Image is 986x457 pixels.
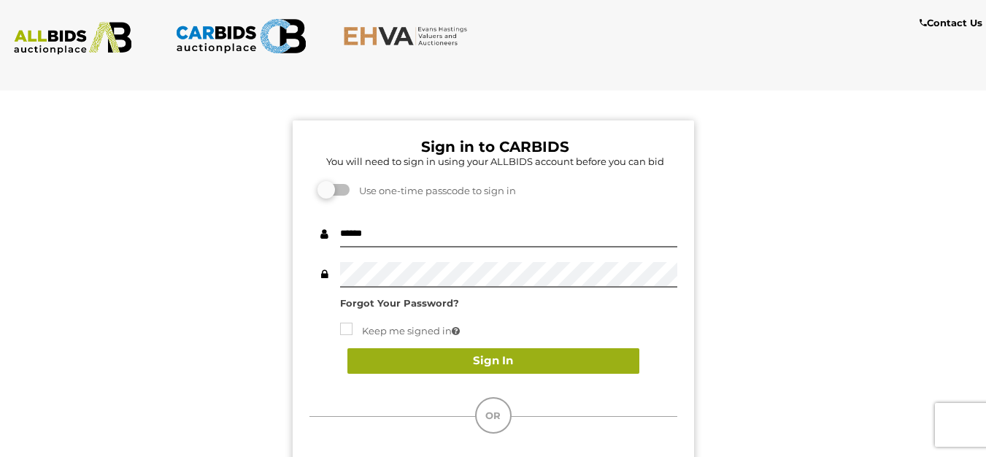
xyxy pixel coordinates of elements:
[343,26,474,46] img: EHVA.com.au
[475,397,512,434] div: OR
[920,15,986,31] a: Contact Us
[340,323,460,339] label: Keep me signed in
[421,138,569,155] b: Sign in to CARBIDS
[7,22,139,55] img: ALLBIDS.com.au
[920,17,982,28] b: Contact Us
[347,348,639,374] button: Sign In
[175,15,307,58] img: CARBIDS.com.au
[340,297,459,309] a: Forgot Your Password?
[352,185,516,196] span: Use one-time passcode to sign in
[313,156,677,166] h5: You will need to sign in using your ALLBIDS account before you can bid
